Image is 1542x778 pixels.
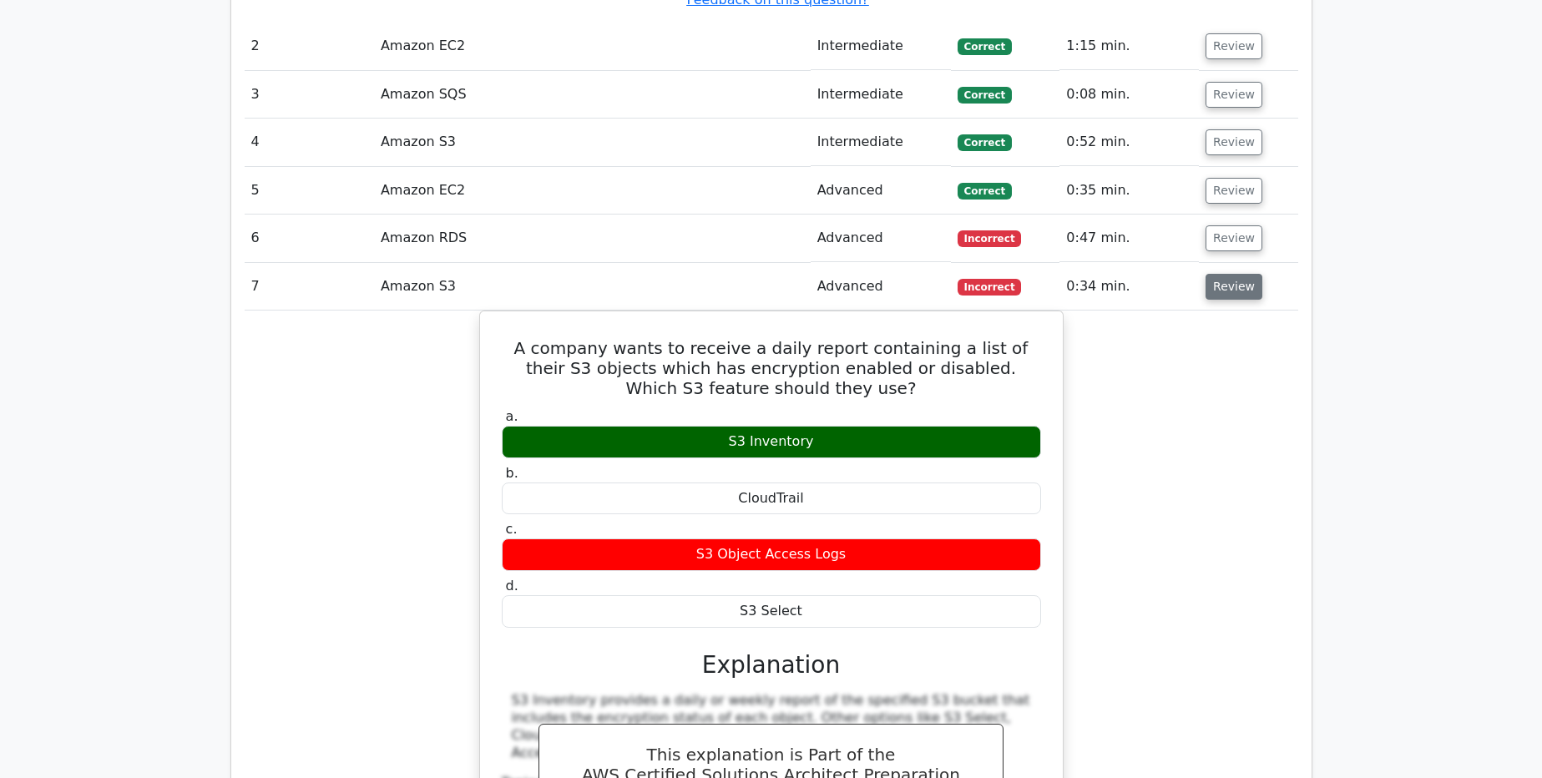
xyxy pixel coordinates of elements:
[811,167,951,215] td: Advanced
[506,465,518,481] span: b.
[1206,129,1262,155] button: Review
[958,38,1012,55] span: Correct
[245,119,374,166] td: 4
[245,23,374,70] td: 2
[958,230,1022,247] span: Incorrect
[506,521,518,537] span: c.
[1206,274,1262,300] button: Review
[502,595,1041,628] div: S3 Select
[958,279,1022,296] span: Incorrect
[374,215,811,262] td: Amazon RDS
[1059,119,1199,166] td: 0:52 min.
[1059,215,1199,262] td: 0:47 min.
[506,578,518,594] span: d.
[374,263,811,311] td: Amazon S3
[374,23,811,70] td: Amazon EC2
[500,338,1043,398] h5: A company wants to receive a daily report containing a list of their S3 objects which has encrypt...
[502,482,1041,515] div: CloudTrail
[811,215,951,262] td: Advanced
[811,23,951,70] td: Intermediate
[512,692,1031,761] div: S3 Inventory provides a daily or weekly report of the specified S3 bucket that includes the encry...
[1059,23,1199,70] td: 1:15 min.
[1206,82,1262,108] button: Review
[811,119,951,166] td: Intermediate
[958,183,1012,200] span: Correct
[1206,33,1262,59] button: Review
[811,71,951,119] td: Intermediate
[374,167,811,215] td: Amazon EC2
[245,215,374,262] td: 6
[958,134,1012,151] span: Correct
[1059,71,1199,119] td: 0:08 min.
[245,167,374,215] td: 5
[502,426,1041,458] div: S3 Inventory
[1206,178,1262,204] button: Review
[506,408,518,424] span: a.
[502,538,1041,571] div: S3 Object Access Logs
[1059,167,1199,215] td: 0:35 min.
[958,87,1012,104] span: Correct
[245,263,374,311] td: 7
[245,71,374,119] td: 3
[374,119,811,166] td: Amazon S3
[1059,263,1199,311] td: 0:34 min.
[1206,225,1262,251] button: Review
[512,651,1031,679] h3: Explanation
[811,263,951,311] td: Advanced
[374,71,811,119] td: Amazon SQS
